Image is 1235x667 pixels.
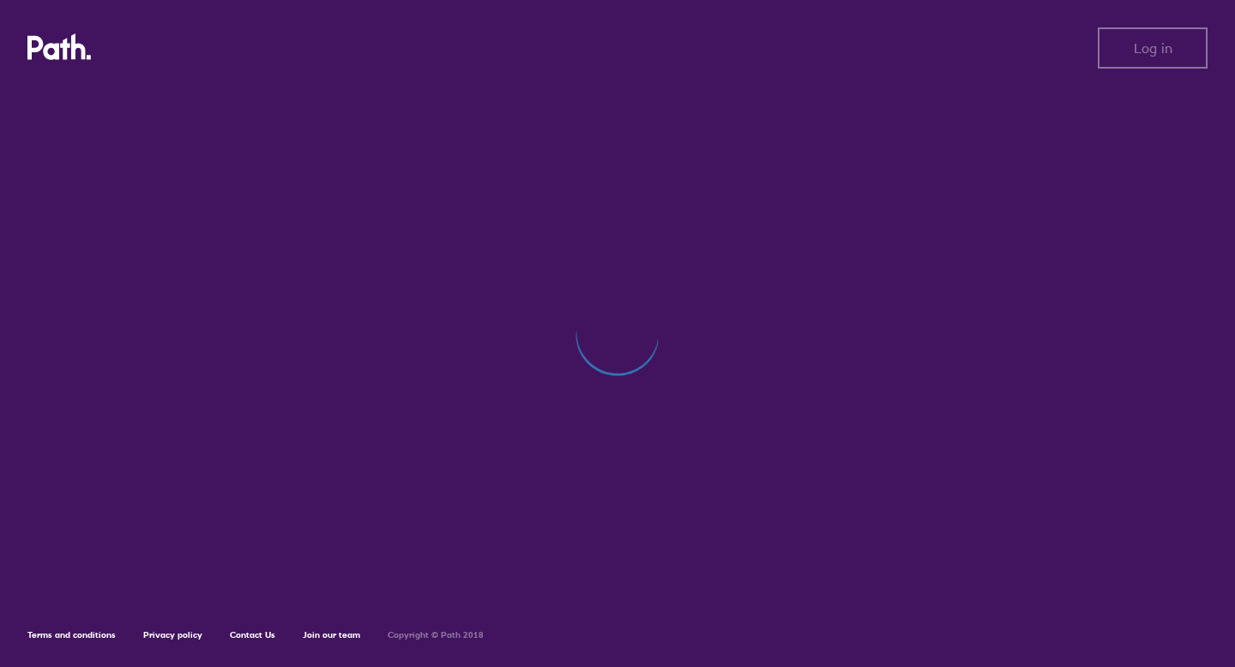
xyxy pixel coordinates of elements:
[27,629,116,640] a: Terms and conditions
[303,629,360,640] a: Join our team
[230,629,275,640] a: Contact Us
[1098,27,1208,69] button: Log in
[1134,40,1172,56] span: Log in
[143,629,202,640] a: Privacy policy
[388,630,484,640] h6: Copyright © Path 2018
